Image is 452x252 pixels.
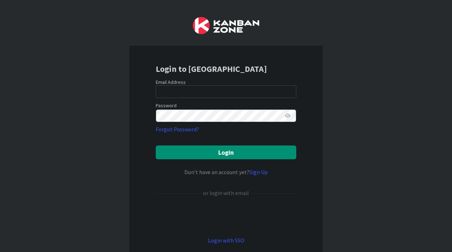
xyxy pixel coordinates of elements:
a: Sign Up [249,168,268,176]
div: Don’t have an account yet? [156,168,296,176]
label: Email Address [156,79,186,85]
div: or login with email [201,189,251,197]
iframe: 「使用 Google 帳戶登入」按鈕 [152,209,300,224]
a: Login with SSO [208,237,244,244]
a: Forgot Password? [156,125,199,133]
label: Password [156,102,177,109]
button: Login [156,145,296,159]
b: Login to [GEOGRAPHIC_DATA] [156,63,267,74]
img: Kanban Zone [193,17,259,34]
